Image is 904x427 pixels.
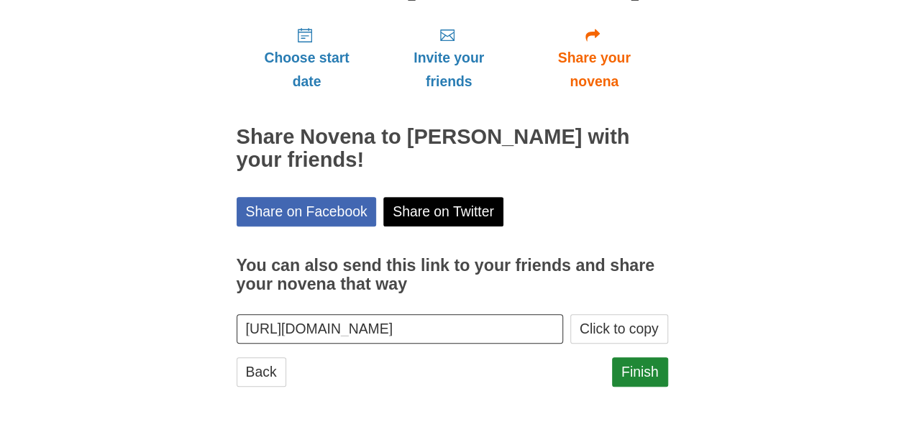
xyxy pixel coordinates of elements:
a: Back [237,357,286,387]
a: Share on Twitter [383,197,503,226]
span: Invite your friends [391,46,506,93]
a: Share your novena [521,15,668,101]
a: Share on Facebook [237,197,377,226]
h2: Share Novena to [PERSON_NAME] with your friends! [237,126,668,172]
span: Choose start date [251,46,363,93]
a: Choose start date [237,15,378,101]
button: Click to copy [570,314,668,344]
h3: You can also send this link to your friends and share your novena that way [237,257,668,293]
a: Finish [612,357,668,387]
span: Share your novena [535,46,654,93]
a: Invite your friends [377,15,520,101]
